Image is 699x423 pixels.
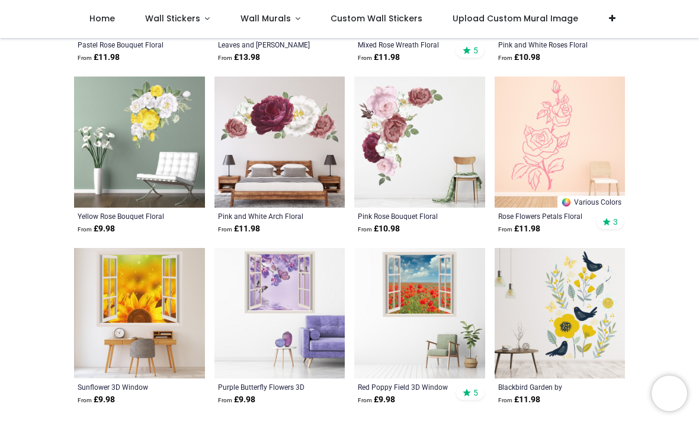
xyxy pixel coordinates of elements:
strong: £ 9.98 [358,394,395,406]
span: From [498,55,512,61]
span: 3 [613,217,618,227]
a: Red Poppy Field 3D Window [358,382,457,392]
strong: £ 11.98 [218,223,260,235]
a: Leaves and [PERSON_NAME] set Floral [218,40,317,49]
span: From [78,226,92,233]
a: Pink and White Arch Floral [218,211,317,221]
img: Pink Rose Bouquet Floral Wall Sticker [354,77,485,208]
strong: £ 11.98 [358,52,400,63]
a: Mixed Rose Wreath Floral [358,40,457,49]
a: Pink Rose Bouquet Floral [358,211,457,221]
a: Pastel Rose Bouquet Floral [78,40,177,49]
img: Pink and White Arch Floral Wall Sticker [214,77,345,208]
span: From [218,397,232,403]
a: Yellow Rose Bouquet Floral [78,211,177,221]
strong: £ 11.98 [78,52,120,63]
span: Upload Custom Mural Image [453,12,578,24]
a: Blackbird Garden by [PERSON_NAME] [498,382,597,392]
span: 5 [473,45,478,56]
a: Various Colors [557,196,625,208]
strong: £ 9.98 [218,394,255,406]
strong: £ 10.98 [498,52,540,63]
iframe: Brevo live chat [652,376,687,411]
img: Blackbird Garden Wall Sticker by Klara Hawkins [495,248,626,379]
a: Rose Flowers Petals Floral [498,211,597,221]
img: Purple Butterfly Flowers 3D Window Wall Sticker [214,248,345,379]
img: Sunflower 3D Window Wall Sticker [74,248,205,379]
a: Sunflower 3D Window [78,382,177,392]
span: Wall Murals [241,12,291,24]
span: From [358,55,372,61]
strong: £ 9.98 [78,223,115,235]
span: Home [89,12,115,24]
strong: £ 11.98 [498,223,540,235]
img: Color Wheel [561,197,572,208]
span: From [218,55,232,61]
span: From [498,226,512,233]
span: From [358,226,372,233]
img: Rose Flowers Petals Floral Wall Sticker [495,77,626,208]
strong: £ 13.98 [218,52,260,63]
img: Yellow Rose Bouquet Floral Wall Sticker [74,77,205,208]
span: From [498,397,512,403]
strong: £ 11.98 [498,394,540,406]
a: Purple Butterfly Flowers 3D Window [218,382,317,392]
span: 5 [473,387,478,398]
span: Custom Wall Stickers [331,12,422,24]
img: Red Poppy Field 3D Window Wall Sticker [354,248,485,379]
strong: £ 10.98 [358,223,400,235]
span: From [218,226,232,233]
span: From [78,397,92,403]
strong: £ 9.98 [78,394,115,406]
a: Pink and White Roses Floral [498,40,597,49]
span: Wall Stickers [145,12,200,24]
span: From [78,55,92,61]
span: From [358,397,372,403]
